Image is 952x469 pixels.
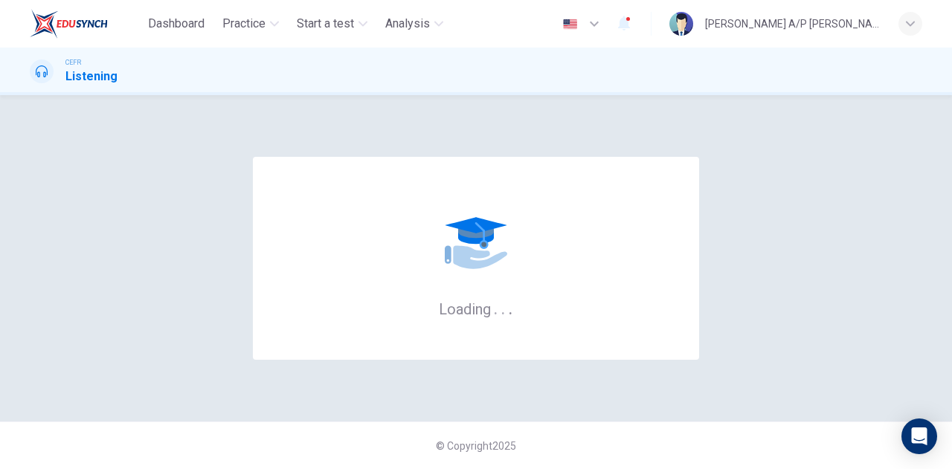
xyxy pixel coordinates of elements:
h6: Loading [439,299,513,318]
div: [PERSON_NAME] A/P [PERSON_NAME] [705,15,881,33]
img: en [561,19,579,30]
button: Dashboard [142,10,210,37]
h6: . [493,295,498,320]
h6: . [501,295,506,320]
span: Dashboard [148,15,205,33]
a: EduSynch logo [30,9,142,39]
span: CEFR [65,57,81,68]
span: © Copyright 2025 [436,440,516,452]
h6: . [508,295,513,320]
img: Profile picture [669,12,693,36]
span: Start a test [297,15,354,33]
span: Analysis [385,15,430,33]
button: Analysis [379,10,449,37]
button: Practice [216,10,285,37]
img: EduSynch logo [30,9,108,39]
div: Open Intercom Messenger [901,418,937,454]
button: Start a test [291,10,373,37]
span: Practice [222,15,266,33]
h1: Listening [65,68,118,85]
